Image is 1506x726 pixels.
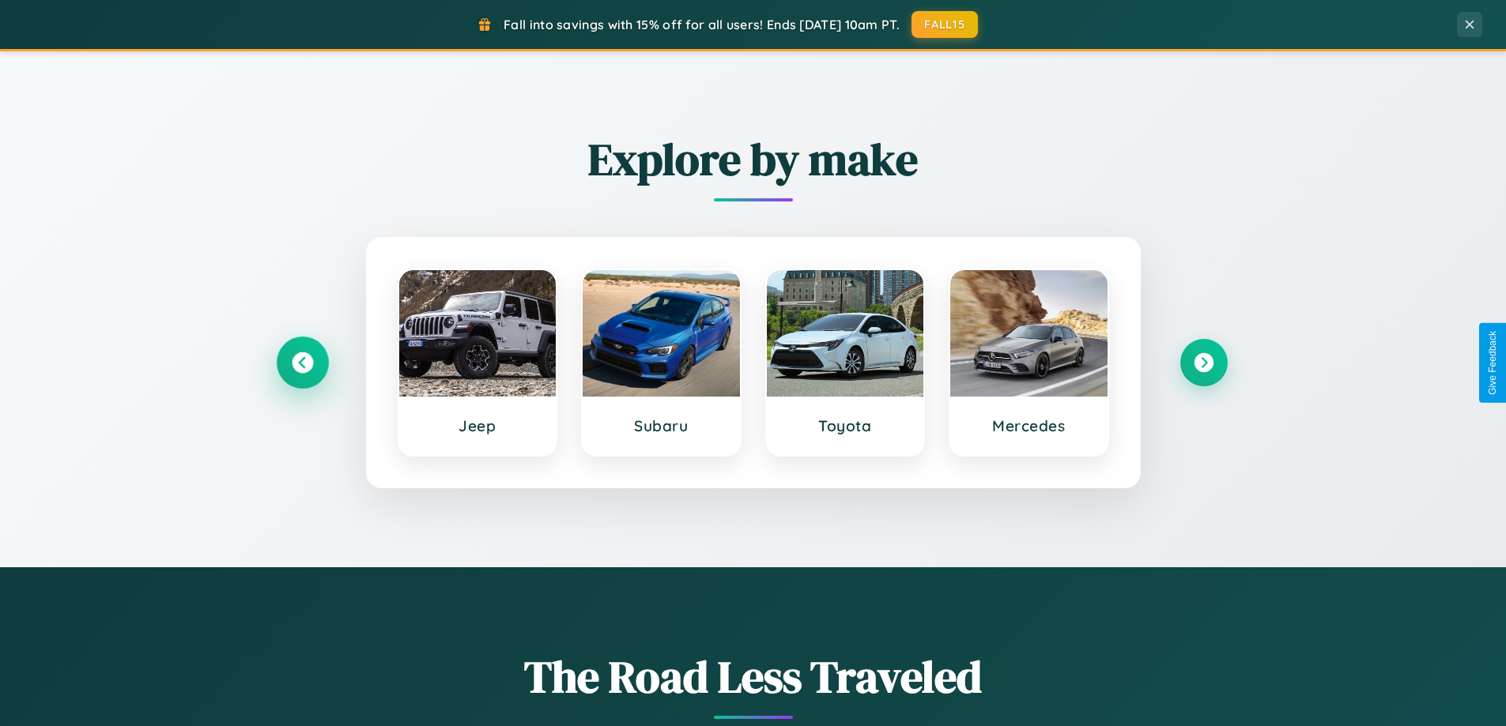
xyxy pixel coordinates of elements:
button: FALL15 [912,11,978,38]
h3: Jeep [415,416,541,435]
h2: Explore by make [279,129,1228,190]
h3: Toyota [783,416,908,435]
div: Give Feedback [1487,331,1498,395]
h3: Mercedes [966,416,1092,435]
h1: The Road Less Traveled [279,646,1228,707]
h3: Subaru [598,416,724,435]
span: Fall into savings with 15% off for all users! Ends [DATE] 10am PT. [504,17,900,32]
